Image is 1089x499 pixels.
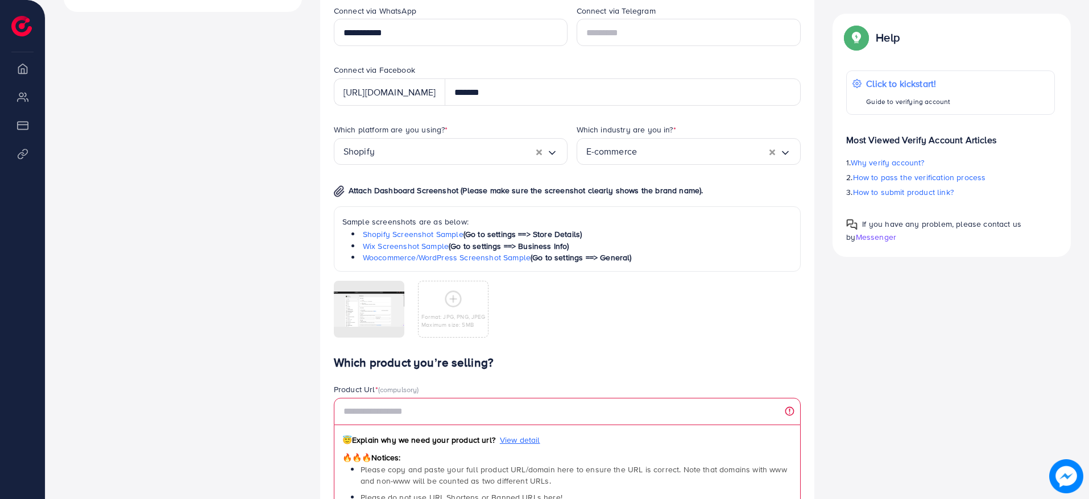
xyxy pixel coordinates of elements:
img: logo [11,16,32,36]
span: (Go to settings ==> Business Info) [449,240,569,252]
span: How to submit product link? [853,186,954,198]
img: img [334,185,345,197]
p: Sample screenshots are as below: [342,215,793,228]
p: Format: JPG, PNG, JPEG [421,313,486,321]
p: 3. [846,185,1055,199]
span: View detail [500,434,540,446]
img: Popup guide [846,27,867,48]
p: Guide to verifying account [866,95,950,109]
button: Clear Selected [536,145,542,158]
img: img uploaded [334,292,404,327]
button: Clear Selected [769,145,775,158]
input: Search for option [637,143,769,160]
div: Search for option [334,138,568,165]
p: Help [876,31,900,44]
label: Product Url [334,384,419,395]
span: Shopify [343,143,375,160]
label: Which industry are you in? [577,124,676,135]
a: Shopify Screenshot Sample [363,228,463,240]
span: (Go to settings ==> General) [531,252,631,263]
label: Connect via Facebook [334,64,415,76]
span: Why verify account? [851,157,925,168]
span: How to pass the verification process [853,172,986,183]
label: Connect via WhatsApp [334,5,416,16]
label: Connect via Telegram [577,5,656,16]
p: 1. [846,156,1055,169]
a: Wix Screenshot Sample [363,240,449,252]
span: 🔥🔥🔥 [342,452,371,463]
h4: Which product you’re selling? [334,356,801,370]
p: 2. [846,171,1055,184]
img: Popup guide [846,219,858,230]
input: Search for option [375,143,536,160]
p: Click to kickstart! [866,77,950,90]
p: Most Viewed Verify Account Articles [846,124,1055,147]
p: Maximum size: 5MB [421,321,486,328]
span: If you have any problem, please contact us by [846,218,1021,243]
span: Please copy and paste your full product URL/domain here to ensure the URL is correct. Note that d... [361,464,787,486]
img: image [1050,460,1083,493]
span: (compulsory) [378,384,419,394]
span: (Go to settings ==> Store Details) [463,228,582,240]
a: Woocommerce/WordPress Screenshot Sample [363,252,531,263]
div: [URL][DOMAIN_NAME] [334,78,445,106]
span: Messenger [856,231,896,243]
div: Search for option [577,138,801,165]
label: Which platform are you using? [334,124,448,135]
span: Explain why we need your product url? [342,434,495,446]
span: Attach Dashboard Screenshot (Please make sure the screenshot clearly shows the brand name). [349,185,703,196]
span: 😇 [342,434,352,446]
span: E-commerce [586,143,637,160]
span: Notices: [342,452,401,463]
